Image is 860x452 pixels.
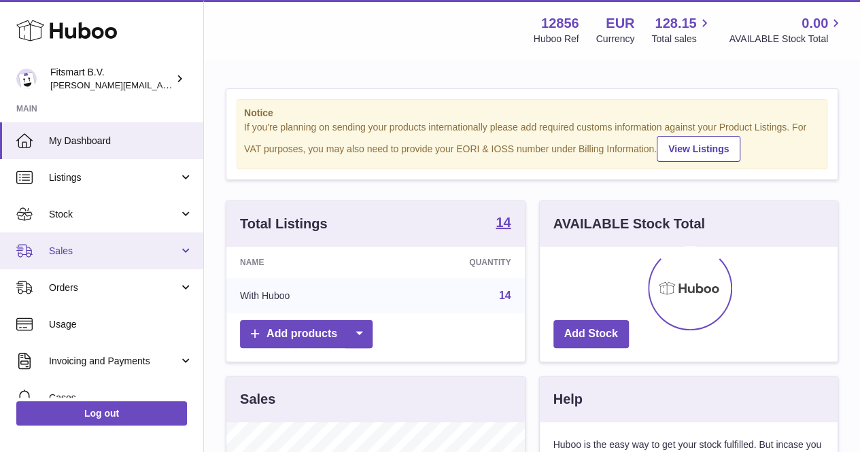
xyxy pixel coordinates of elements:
[541,14,579,33] strong: 12856
[49,135,193,147] span: My Dashboard
[729,14,844,46] a: 0.00 AVAILABLE Stock Total
[244,121,820,162] div: If you're planning on sending your products internationally please add required customs informati...
[596,33,635,46] div: Currency
[606,14,634,33] strong: EUR
[240,390,275,408] h3: Sales
[16,401,187,425] a: Log out
[655,14,696,33] span: 128.15
[651,33,712,46] span: Total sales
[383,247,524,278] th: Quantity
[49,171,179,184] span: Listings
[49,318,193,331] span: Usage
[49,355,179,368] span: Invoicing and Payments
[802,14,828,33] span: 0.00
[16,69,37,89] img: jonathan@leaderoo.com
[499,290,511,301] a: 14
[49,281,179,294] span: Orders
[553,390,583,408] h3: Help
[226,278,383,313] td: With Huboo
[729,33,844,46] span: AVAILABLE Stock Total
[553,215,705,233] h3: AVAILABLE Stock Total
[50,80,273,90] span: [PERSON_NAME][EMAIL_ADDRESS][DOMAIN_NAME]
[49,245,179,258] span: Sales
[50,66,173,92] div: Fitsmart B.V.
[534,33,579,46] div: Huboo Ref
[240,215,328,233] h3: Total Listings
[651,14,712,46] a: 128.15 Total sales
[49,392,193,404] span: Cases
[240,320,373,348] a: Add products
[49,208,179,221] span: Stock
[244,107,820,120] strong: Notice
[496,215,511,232] a: 14
[553,320,629,348] a: Add Stock
[657,136,740,162] a: View Listings
[496,215,511,229] strong: 14
[226,247,383,278] th: Name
